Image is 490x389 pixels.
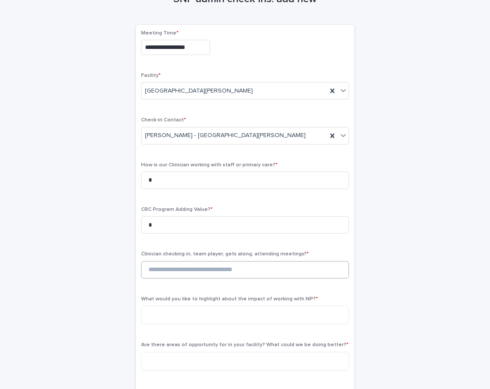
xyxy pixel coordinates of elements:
[141,251,309,257] span: Clinician checking in, team player, gets along, attending meetings?
[145,131,306,140] span: [PERSON_NAME] - [GEOGRAPHIC_DATA][PERSON_NAME]
[141,207,213,212] span: CRC Program Adding Value?
[145,86,253,96] span: [GEOGRAPHIC_DATA][PERSON_NAME]
[141,162,278,168] span: How is our Clinician working with staff or primary care?
[141,73,161,78] span: Facility
[141,342,349,348] span: Are there areas of opportunity for in your facility? What could we be doing better?
[141,31,179,36] span: Meeting Time
[141,296,318,302] span: What would you like to highlight about the impact of working with NP?
[141,117,186,123] span: Check-in Contact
